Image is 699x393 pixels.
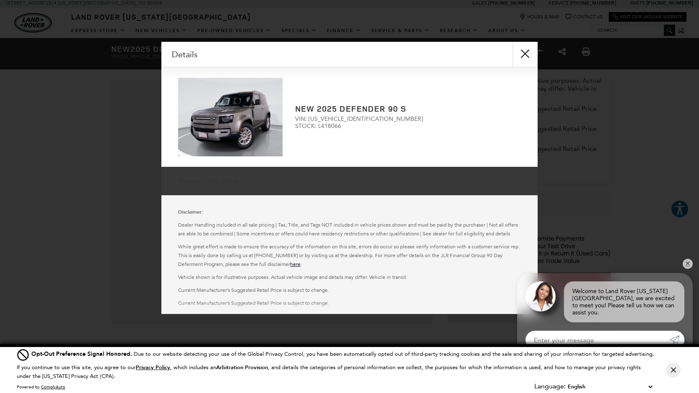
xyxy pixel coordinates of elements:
div: Powered by [17,385,65,390]
button: close [513,42,538,67]
div: Due to our website detecting your use of the Global Privacy Control, you have been automatically ... [31,350,654,358]
div: Please Call for Price [161,167,538,195]
div: Language: [534,383,566,390]
u: Privacy Policy [136,364,170,371]
span: VIN: [US_VEHICLE_IDENTIFICATION_NUMBER] [295,115,521,122]
p: Dealer Handling included in all sale pricing | Tax, Title, and Tags NOT included in vehicle price... [178,221,521,238]
p: While great effort is made to ensure the accuracy of the information on this site, errors do occu... [178,242,521,269]
div: Welcome to Land Rover [US_STATE][GEOGRAPHIC_DATA], we are excited to meet you! Please tell us how... [564,281,684,322]
p: Current Manufacturer’s Suggested Retail Price is subject to change. [178,299,521,308]
strong: Disclaimer: [178,209,204,215]
p: Vehicle shown is for illustrative purposes. Actual vehicle image and details may differ. Vehicle ... [178,273,521,282]
input: Enter your message [526,331,669,349]
select: Language Select [566,382,654,391]
p: Current Manufacturer’s Suggested Retail Price is subject to change. [178,286,521,295]
a: Submit [669,331,684,349]
button: Close Button [666,363,681,378]
p: If you continue to use this site, you agree to our , which includes an , and details the categori... [17,364,641,379]
span: Opt-Out Preference Signal Honored . [31,350,134,358]
a: here [290,261,301,267]
h2: New 2025 Defender 90 S [295,104,521,113]
img: 2025 Land Rover Defender 90 S [178,78,283,156]
img: Agent profile photo [526,281,556,311]
a: ComplyAuto [41,384,65,390]
div: Details [161,42,538,67]
p: Current Manufacturer’s Suggested Retail Price is subject to change. [178,312,521,321]
span: STOCK: L418066 [295,122,521,130]
strong: Arbitration Provision [216,364,268,371]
